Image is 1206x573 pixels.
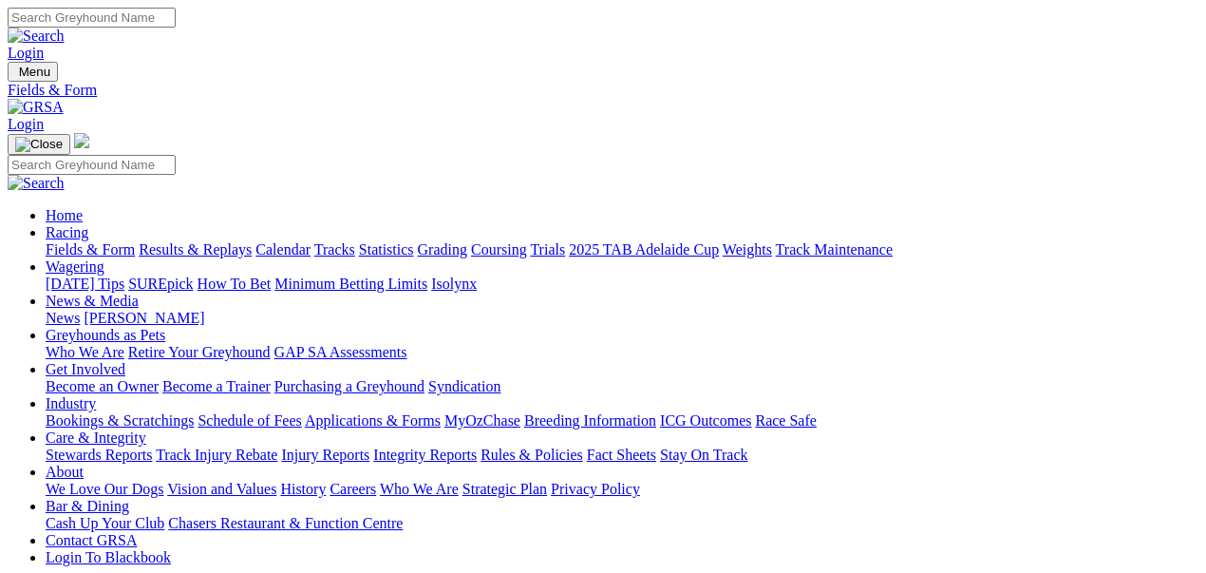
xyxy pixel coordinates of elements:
a: Minimum Betting Limits [274,276,427,292]
a: 2025 TAB Adelaide Cup [569,241,719,258]
a: Who We Are [46,344,124,360]
a: Track Maintenance [776,241,893,258]
div: Racing [46,241,1198,258]
img: GRSA [8,99,64,116]
a: [PERSON_NAME] [84,310,204,326]
img: Search [8,28,65,45]
a: Results & Replays [139,241,252,258]
a: SUREpick [128,276,193,292]
a: Syndication [428,378,500,394]
a: Login [8,116,44,132]
button: Toggle navigation [8,62,58,82]
a: Coursing [471,241,527,258]
a: Contact GRSA [46,532,137,548]
div: Care & Integrity [46,447,1198,464]
img: logo-grsa-white.png [74,133,89,148]
button: Toggle navigation [8,134,70,155]
a: Cash Up Your Club [46,515,164,531]
a: Login [8,45,44,61]
a: Get Involved [46,361,125,377]
a: MyOzChase [444,412,520,429]
a: Careers [330,481,376,497]
a: Care & Integrity [46,430,146,446]
a: Grading [418,241,467,258]
a: Fact Sheets [587,447,656,463]
a: Calendar [255,241,311,258]
img: Close [15,137,63,152]
a: Login To Blackbook [46,549,171,565]
a: Chasers Restaurant & Function Centre [168,515,403,531]
a: How To Bet [198,276,272,292]
a: Become a Trainer [162,378,271,394]
div: Greyhounds as Pets [46,344,1198,361]
a: Who We Are [380,481,459,497]
a: Integrity Reports [373,447,477,463]
a: Purchasing a Greyhound [274,378,424,394]
a: Weights [723,241,772,258]
div: Bar & Dining [46,515,1198,532]
a: Home [46,207,83,223]
a: Retire Your Greyhound [128,344,271,360]
a: Injury Reports [281,447,369,463]
a: Track Injury Rebate [156,447,277,463]
a: History [280,481,326,497]
a: About [46,464,84,480]
span: Menu [19,65,50,79]
a: Industry [46,395,96,411]
a: Stewards Reports [46,447,152,463]
a: Fields & Form [8,82,1198,99]
a: Race Safe [755,412,816,429]
a: Strategic Plan [462,481,547,497]
a: ICG Outcomes [660,412,751,429]
div: News & Media [46,310,1198,327]
a: Rules & Policies [481,447,583,463]
a: Become an Owner [46,378,159,394]
a: Stay On Track [660,447,747,463]
a: News [46,310,80,326]
a: Applications & Forms [305,412,441,429]
input: Search [8,155,176,175]
img: Search [8,175,65,192]
a: Bar & Dining [46,498,129,514]
div: About [46,481,1198,498]
a: [DATE] Tips [46,276,124,292]
a: Greyhounds as Pets [46,327,165,343]
a: Vision and Values [167,481,276,497]
div: Wagering [46,276,1198,293]
a: GAP SA Assessments [274,344,407,360]
a: Breeding Information [524,412,656,429]
input: Search [8,8,176,28]
a: Bookings & Scratchings [46,412,194,429]
div: Get Involved [46,378,1198,395]
a: Isolynx [431,276,477,292]
a: Trials [530,241,565,258]
a: We Love Our Dogs [46,481,163,497]
div: Industry [46,412,1198,430]
a: Racing [46,224,88,240]
a: Tracks [314,241,355,258]
a: Statistics [359,241,414,258]
a: Wagering [46,258,104,275]
a: Fields & Form [46,241,135,258]
a: Schedule of Fees [198,412,301,429]
a: News & Media [46,293,139,309]
a: Privacy Policy [551,481,640,497]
